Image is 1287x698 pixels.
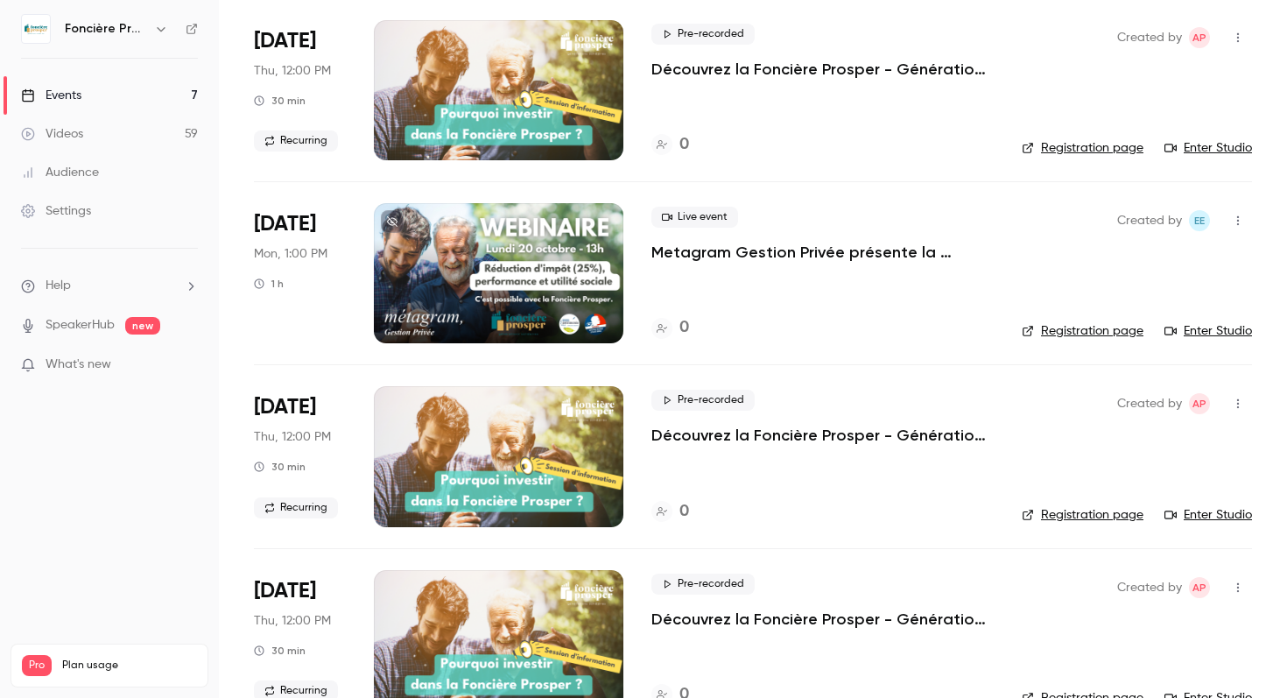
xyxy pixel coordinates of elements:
[254,210,316,238] span: [DATE]
[651,242,994,263] a: Metagram Gestion Privée présente la Foncière Prosper
[65,20,147,38] h6: Foncière Prosper
[1164,139,1252,157] a: Enter Studio
[651,390,755,411] span: Pre-recorded
[1164,322,1252,340] a: Enter Studio
[21,87,81,104] div: Events
[254,130,338,152] span: Recurring
[1117,210,1182,231] span: Created by
[651,133,689,157] a: 0
[22,655,52,676] span: Pro
[651,609,994,630] a: Découvrez la Foncière Prosper - Générations [DEMOGRAPHIC_DATA]
[1189,393,1210,414] span: Anthony PIQUET
[254,386,346,526] div: Oct 23 Thu, 12:00 PM (Europe/Paris)
[21,277,198,295] li: help-dropdown-opener
[21,164,99,181] div: Audience
[254,94,306,108] div: 30 min
[254,577,316,605] span: [DATE]
[46,316,115,335] a: SpeakerHub
[651,500,689,524] a: 0
[254,393,316,421] span: [DATE]
[21,125,83,143] div: Videos
[651,425,994,446] a: Découvrez la Foncière Prosper - Générations [DEMOGRAPHIC_DATA]
[651,574,755,595] span: Pre-recorded
[1117,577,1182,598] span: Created by
[1189,577,1210,598] span: Anthony PIQUET
[62,659,197,673] span: Plan usage
[46,277,71,295] span: Help
[254,277,284,291] div: 1 h
[177,357,198,373] iframe: Noticeable Trigger
[1117,393,1182,414] span: Created by
[679,133,689,157] h4: 0
[651,207,738,228] span: Live event
[254,62,331,80] span: Thu, 12:00 PM
[1022,322,1143,340] a: Registration page
[125,317,160,335] span: new
[254,460,306,474] div: 30 min
[254,428,331,446] span: Thu, 12:00 PM
[254,203,346,343] div: Oct 20 Mon, 1:00 PM (Europe/Paris)
[1192,393,1206,414] span: AP
[1194,210,1205,231] span: EE
[1117,27,1182,48] span: Created by
[1189,27,1210,48] span: Anthony PIQUET
[1164,506,1252,524] a: Enter Studio
[651,316,689,340] a: 0
[21,202,91,220] div: Settings
[254,612,331,630] span: Thu, 12:00 PM
[1022,506,1143,524] a: Registration page
[651,59,994,80] a: Découvrez la Foncière Prosper - Générations [DEMOGRAPHIC_DATA]
[254,497,338,518] span: Recurring
[254,27,316,55] span: [DATE]
[22,15,50,43] img: Foncière Prosper
[679,500,689,524] h4: 0
[254,245,327,263] span: Mon, 1:00 PM
[1192,577,1206,598] span: AP
[46,356,111,374] span: What's new
[1192,27,1206,48] span: AP
[679,316,689,340] h4: 0
[1022,139,1143,157] a: Registration page
[1189,210,1210,231] span: Emilie EPAILLARD
[254,644,306,658] div: 30 min
[651,24,755,45] span: Pre-recorded
[254,20,346,160] div: Oct 16 Thu, 12:00 PM (Europe/Paris)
